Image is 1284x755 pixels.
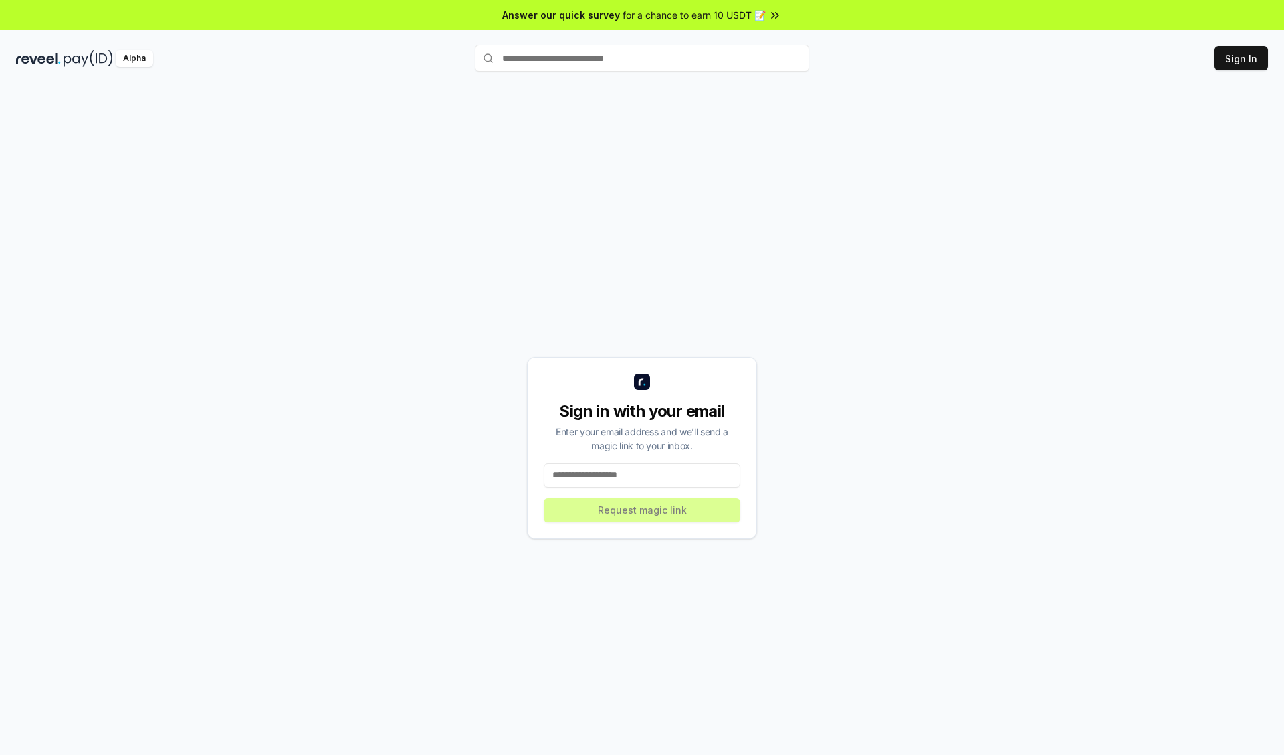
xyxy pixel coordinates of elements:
span: for a chance to earn 10 USDT 📝 [623,8,766,22]
span: Answer our quick survey [502,8,620,22]
button: Sign In [1214,46,1268,70]
img: logo_small [634,374,650,390]
img: pay_id [64,50,113,67]
div: Alpha [116,50,153,67]
div: Sign in with your email [544,401,740,422]
div: Enter your email address and we’ll send a magic link to your inbox. [544,425,740,453]
img: reveel_dark [16,50,61,67]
